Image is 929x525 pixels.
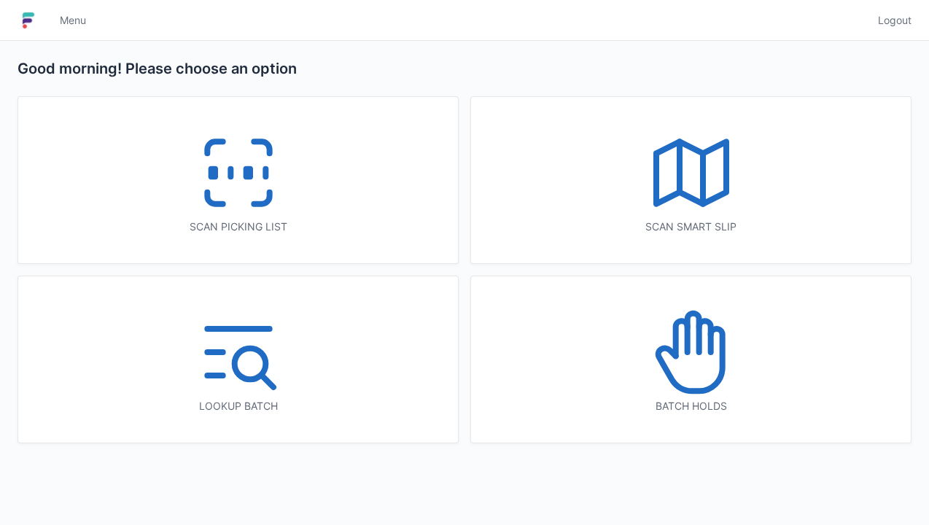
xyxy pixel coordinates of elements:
[18,58,911,79] h2: Good morning! Please choose an option
[18,96,459,264] a: Scan picking list
[18,276,459,443] a: Lookup batch
[18,9,39,32] img: logo-small.jpg
[47,399,429,413] div: Lookup batch
[500,399,882,413] div: Batch holds
[878,13,911,28] span: Logout
[60,13,86,28] span: Menu
[500,219,882,234] div: Scan smart slip
[47,219,429,234] div: Scan picking list
[470,96,911,264] a: Scan smart slip
[869,7,911,34] a: Logout
[470,276,911,443] a: Batch holds
[51,7,95,34] a: Menu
